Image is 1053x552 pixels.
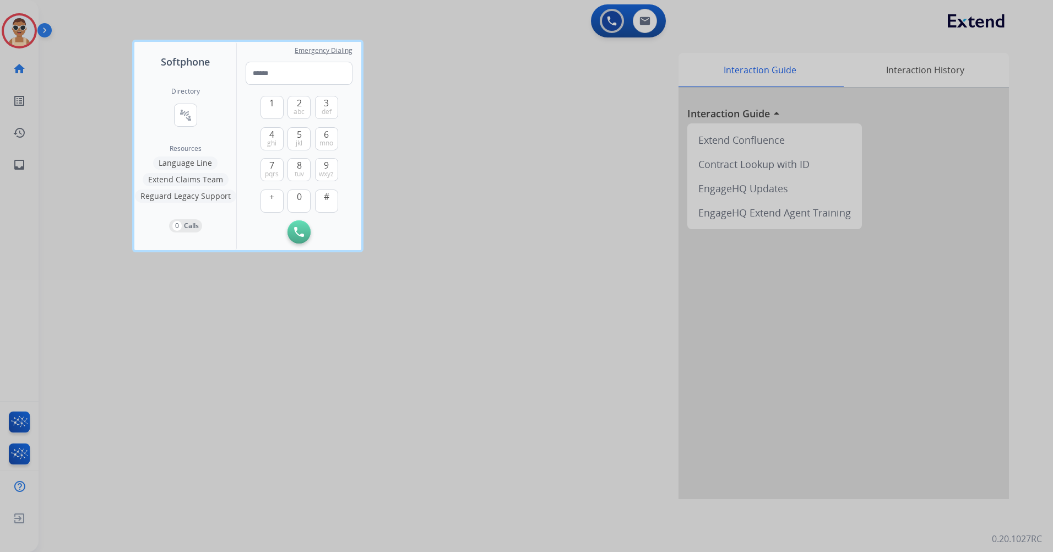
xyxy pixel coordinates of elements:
span: pqrs [265,170,279,178]
span: Softphone [161,54,210,69]
button: 0 [287,190,311,213]
span: tuv [295,170,304,178]
span: jkl [296,139,302,148]
p: 0 [172,221,182,231]
button: 6mno [315,127,338,150]
span: ghi [267,139,276,148]
button: 1 [260,96,284,119]
img: call-button [294,227,304,237]
button: Reguard Legacy Support [135,190,236,203]
p: Calls [184,221,199,231]
span: mno [319,139,333,148]
span: 6 [324,128,329,141]
span: 1 [269,96,274,110]
p: 0.20.1027RC [992,532,1042,545]
span: 7 [269,159,274,172]
h2: Directory [171,87,200,96]
span: wxyz [319,170,334,178]
button: 0Calls [169,219,202,232]
span: 4 [269,128,274,141]
button: 7pqrs [260,158,284,181]
span: def [322,107,332,116]
span: abc [294,107,305,116]
span: Resources [170,144,202,153]
span: 2 [297,96,302,110]
button: # [315,190,338,213]
mat-icon: connect_without_contact [179,109,192,122]
button: 9wxyz [315,158,338,181]
button: Language Line [153,156,218,170]
button: 4ghi [260,127,284,150]
span: 5 [297,128,302,141]
span: 8 [297,159,302,172]
button: 8tuv [287,158,311,181]
button: 2abc [287,96,311,119]
span: # [324,190,329,203]
span: + [269,190,274,203]
button: + [260,190,284,213]
button: 3def [315,96,338,119]
button: 5jkl [287,127,311,150]
button: Extend Claims Team [143,173,229,186]
span: Emergency Dialing [295,46,352,55]
span: 3 [324,96,329,110]
span: 9 [324,159,329,172]
span: 0 [297,190,302,203]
